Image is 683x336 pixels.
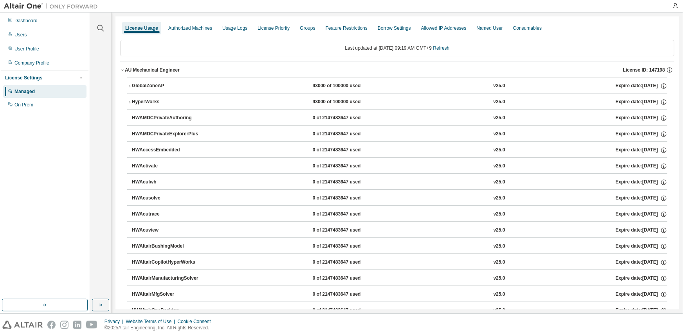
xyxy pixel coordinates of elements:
[132,238,667,255] button: HWAltairBushingModel0 of 2147483647 usedv25.0Expire date:[DATE]
[616,83,667,90] div: Expire date: [DATE]
[132,163,202,170] div: HWActivate
[132,222,667,239] button: HWAcuview0 of 2147483647 usedv25.0Expire date:[DATE]
[132,142,667,159] button: HWAccessEmbedded0 of 2147483647 usedv25.0Expire date:[DATE]
[132,195,202,202] div: HWAcusolve
[132,286,667,303] button: HWAltairMfgSolver0 of 2147483647 usedv25.0Expire date:[DATE]
[14,88,35,95] div: Managed
[105,325,216,331] p: © 2025 Altair Engineering, Inc. All Rights Reserved.
[125,67,180,73] div: AU Mechanical Engineer
[616,99,667,106] div: Expire date: [DATE]
[494,179,505,186] div: v25.0
[616,275,667,282] div: Expire date: [DATE]
[132,158,667,175] button: HWActivate0 of 2147483647 usedv25.0Expire date:[DATE]
[313,307,383,314] div: 0 of 2147483647 used
[177,318,215,325] div: Cookie Consent
[132,179,202,186] div: HWAcufwh
[313,99,383,106] div: 93000 of 100000 used
[494,99,505,106] div: v25.0
[132,270,667,287] button: HWAltairManufacturingSolver0 of 2147483647 usedv25.0Expire date:[DATE]
[494,163,505,170] div: v25.0
[616,115,667,122] div: Expire date: [DATE]
[132,115,202,122] div: HWAMDCPrivateAuthoring
[616,307,667,314] div: Expire date: [DATE]
[132,211,202,218] div: HWAcutrace
[616,131,667,138] div: Expire date: [DATE]
[313,227,383,234] div: 0 of 2147483647 used
[132,307,202,314] div: HWAltairOneDesktop
[60,321,68,329] img: instagram.svg
[105,318,126,325] div: Privacy
[616,291,667,298] div: Expire date: [DATE]
[132,131,202,138] div: HWAMDCPrivateExplorerPlus
[313,115,383,122] div: 0 of 2147483647 used
[494,227,505,234] div: v25.0
[132,99,202,106] div: HyperWorks
[313,179,383,186] div: 0 of 2147483647 used
[494,115,505,122] div: v25.0
[132,83,202,90] div: GlobalZoneAP
[86,321,97,329] img: youtube.svg
[127,93,667,111] button: HyperWorks93000 of 100000 usedv25.0Expire date:[DATE]
[132,302,667,319] button: HWAltairOneDesktop0 of 2147483647 usedv25.0Expire date:[DATE]
[132,206,667,223] button: HWAcutrace0 of 2147483647 usedv25.0Expire date:[DATE]
[313,211,383,218] div: 0 of 2147483647 used
[2,321,43,329] img: altair_logo.svg
[313,195,383,202] div: 0 of 2147483647 used
[616,259,667,266] div: Expire date: [DATE]
[616,147,667,154] div: Expire date: [DATE]
[4,2,102,10] img: Altair One
[14,60,49,66] div: Company Profile
[313,131,383,138] div: 0 of 2147483647 used
[433,45,449,51] a: Refresh
[313,291,383,298] div: 0 of 2147483647 used
[132,227,202,234] div: HWAcuview
[132,110,667,127] button: HWAMDCPrivateAuthoring0 of 2147483647 usedv25.0Expire date:[DATE]
[623,67,665,73] span: License ID: 147198
[313,147,383,154] div: 0 of 2147483647 used
[494,243,505,250] div: v25.0
[494,195,505,202] div: v25.0
[616,243,667,250] div: Expire date: [DATE]
[120,40,674,56] div: Last updated at: [DATE] 09:19 AM GMT+9
[132,254,667,271] button: HWAltairCopilotHyperWorks0 of 2147483647 usedv25.0Expire date:[DATE]
[494,307,505,314] div: v25.0
[73,321,81,329] img: linkedin.svg
[616,179,667,186] div: Expire date: [DATE]
[132,275,202,282] div: HWAltairManufacturingSolver
[126,318,177,325] div: Website Terms of Use
[120,61,674,79] button: AU Mechanical EngineerLicense ID: 147198
[476,25,503,31] div: Named User
[616,227,667,234] div: Expire date: [DATE]
[494,211,505,218] div: v25.0
[300,25,315,31] div: Groups
[494,259,505,266] div: v25.0
[494,131,505,138] div: v25.0
[313,83,383,90] div: 93000 of 100000 used
[616,211,667,218] div: Expire date: [DATE]
[258,25,290,31] div: License Priority
[14,18,38,24] div: Dashboard
[313,259,383,266] div: 0 of 2147483647 used
[513,25,542,31] div: Consumables
[616,163,667,170] div: Expire date: [DATE]
[494,83,505,90] div: v25.0
[14,46,39,52] div: User Profile
[14,102,33,108] div: On Prem
[127,77,667,95] button: GlobalZoneAP93000 of 100000 usedv25.0Expire date:[DATE]
[378,25,411,31] div: Borrow Settings
[132,259,202,266] div: HWAltairCopilotHyperWorks
[222,25,247,31] div: Usage Logs
[132,126,667,143] button: HWAMDCPrivateExplorerPlus0 of 2147483647 usedv25.0Expire date:[DATE]
[326,25,368,31] div: Feature Restrictions
[14,32,27,38] div: Users
[132,291,202,298] div: HWAltairMfgSolver
[494,291,505,298] div: v25.0
[616,195,667,202] div: Expire date: [DATE]
[5,75,42,81] div: License Settings
[313,275,383,282] div: 0 of 2147483647 used
[494,275,505,282] div: v25.0
[313,243,383,250] div: 0 of 2147483647 used
[168,25,212,31] div: Authorized Machines
[494,147,505,154] div: v25.0
[313,163,383,170] div: 0 of 2147483647 used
